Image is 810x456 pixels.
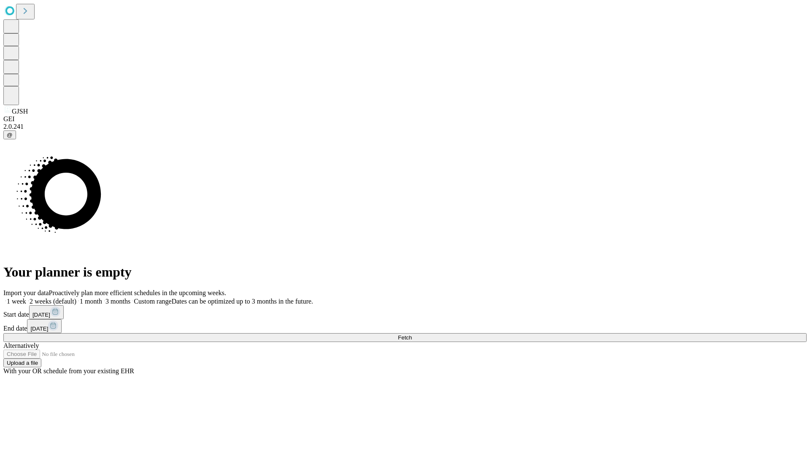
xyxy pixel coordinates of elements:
div: Start date [3,305,807,319]
span: Import your data [3,289,49,296]
span: Proactively plan more efficient schedules in the upcoming weeks. [49,289,226,296]
button: Fetch [3,333,807,342]
span: With your OR schedule from your existing EHR [3,367,134,375]
h1: Your planner is empty [3,264,807,280]
button: [DATE] [29,305,64,319]
button: Upload a file [3,358,41,367]
span: 1 week [7,298,26,305]
div: End date [3,319,807,333]
div: GEI [3,115,807,123]
span: Fetch [398,334,412,341]
div: 2.0.241 [3,123,807,130]
button: @ [3,130,16,139]
span: 1 month [80,298,102,305]
span: [DATE] [30,326,48,332]
span: 3 months [105,298,130,305]
span: Alternatively [3,342,39,349]
span: Dates can be optimized up to 3 months in the future. [172,298,313,305]
span: GJSH [12,108,28,115]
span: Custom range [134,298,171,305]
span: [DATE] [32,312,50,318]
span: 2 weeks (default) [30,298,76,305]
span: @ [7,132,13,138]
button: [DATE] [27,319,62,333]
